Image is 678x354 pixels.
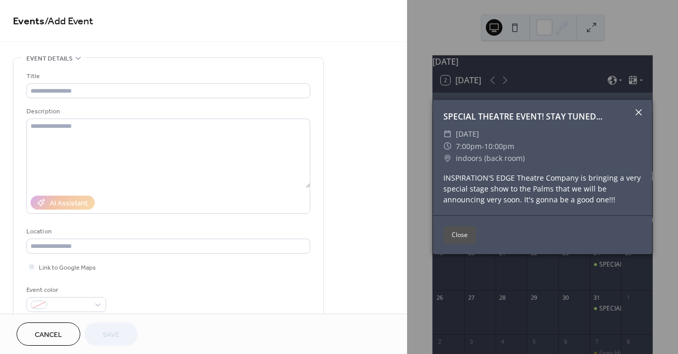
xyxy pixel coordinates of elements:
[456,152,525,165] span: indoors (back room)
[35,330,62,341] span: Cancel
[45,11,93,32] span: / Add Event
[39,262,96,273] span: Link to Google Maps
[13,11,45,32] a: Events
[433,172,652,205] div: INSPIRATION'S EDGE Theatre Company is bringing a very special stage show to the Palms that we wil...
[26,71,308,82] div: Title
[443,152,452,165] div: ​
[482,141,484,151] span: -
[456,141,482,151] span: 7:00pm
[17,322,80,346] button: Cancel
[443,128,452,140] div: ​
[26,106,308,117] div: Description
[484,141,514,151] span: 10:00pm
[443,140,452,153] div: ​
[26,285,104,296] div: Event color
[456,128,479,140] span: [DATE]
[433,110,652,123] div: SPECIAL THEATRE EVENT! STAY TUNED...
[443,226,476,244] button: Close
[26,226,308,237] div: Location
[26,53,73,64] span: Event details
